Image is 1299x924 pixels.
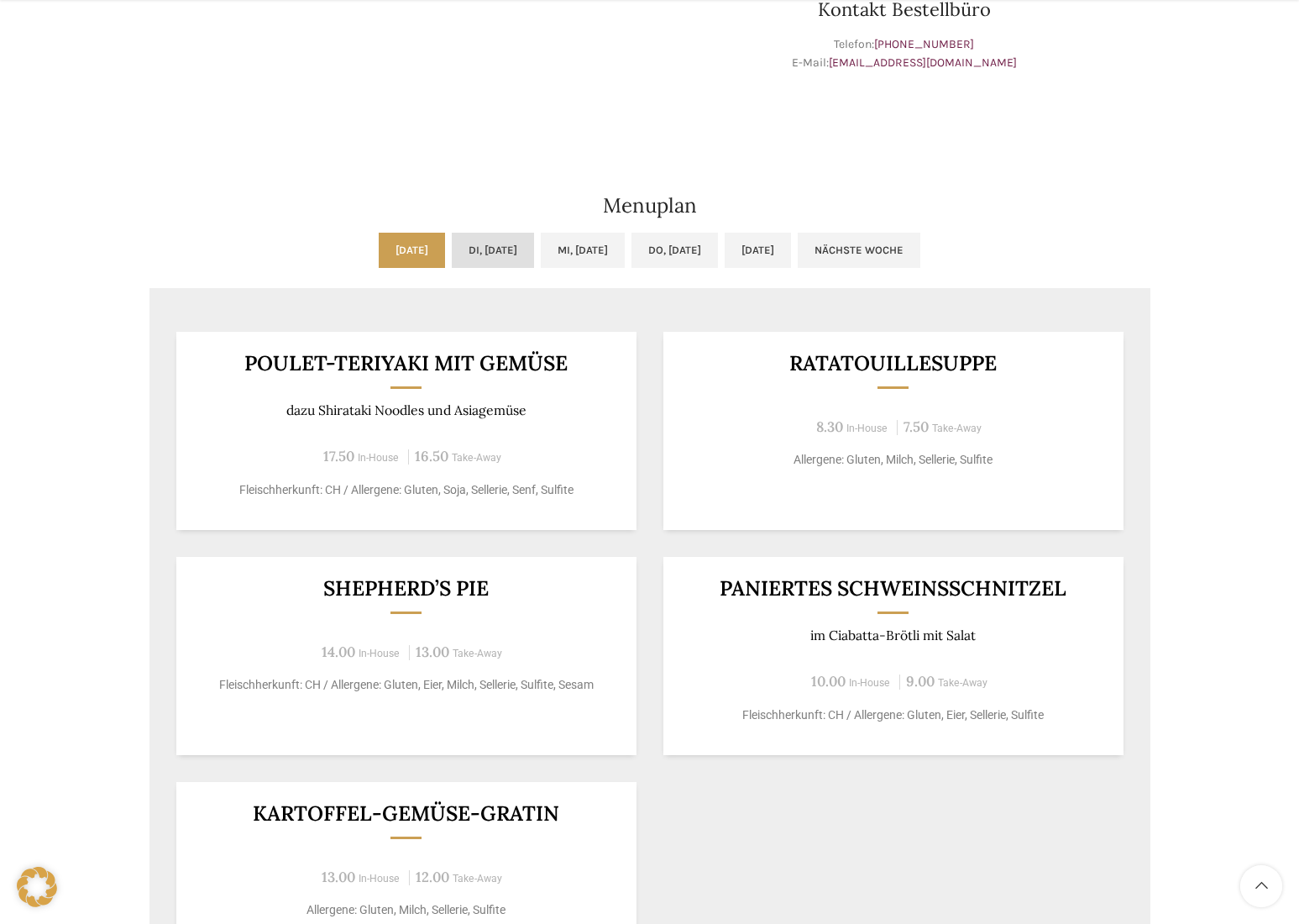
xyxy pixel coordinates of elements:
a: Do, [DATE] [631,233,718,268]
span: 7.50 [904,417,929,436]
span: 13.00 [416,643,449,661]
p: Fleischherkunft: CH / Allergene: Gluten, Soja, Sellerie, Senf, Sulfite [196,481,615,499]
a: [EMAIL_ADDRESS][DOMAIN_NAME] [829,55,1017,70]
span: In-House [359,648,400,659]
span: 12.00 [416,868,449,886]
span: In-House [849,677,890,689]
p: Allergene: Gluten, Milch, Sellerie, Sulfite [684,451,1103,469]
h3: Ratatouillesuppe [684,353,1103,374]
p: dazu Shirataki Noodles und Asiagemüse [196,402,615,418]
span: 10.00 [811,672,846,690]
p: im Ciabatta-Brötli mit Salat [684,627,1103,643]
h2: Menuplan [149,196,1150,216]
h3: Kartoffel-Gemüse-Gratin [196,803,615,824]
span: 14.00 [322,643,355,661]
p: Telefon: E-Mail: [658,35,1150,73]
span: In-House [846,423,888,434]
a: Nächste Woche [798,233,920,268]
h3: Paniertes Schweinsschnitzel [684,578,1103,599]
span: 8.30 [816,417,843,436]
span: Take-Away [938,677,987,689]
span: Take-Away [453,648,502,659]
p: Fleischherkunft: CH / Allergene: Gluten, Eier, Milch, Sellerie, Sulfite, Sesam [196,676,615,694]
span: In-House [359,873,400,885]
span: In-House [358,452,399,464]
a: Scroll to top button [1240,865,1282,907]
p: Allergene: Gluten, Milch, Sellerie, Sulfite [196,901,615,919]
span: 9.00 [906,672,935,690]
a: Di, [DATE] [452,233,534,268]
p: Fleischherkunft: CH / Allergene: Gluten, Eier, Sellerie, Sulfite [684,706,1103,724]
a: Mi, [DATE] [541,233,625,268]
a: [DATE] [725,233,791,268]
span: 13.00 [322,868,355,886]
a: [PHONE_NUMBER] [874,37,974,51]
span: Take-Away [453,873,502,885]
h3: Poulet-Teriyaki mit Gemüse [196,353,615,374]
span: 17.50 [323,447,354,465]
h3: Shepherd’s Pie [196,578,615,599]
span: Take-Away [452,452,501,464]
span: 16.50 [415,447,448,465]
span: Take-Away [932,423,982,434]
a: [DATE] [379,233,445,268]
